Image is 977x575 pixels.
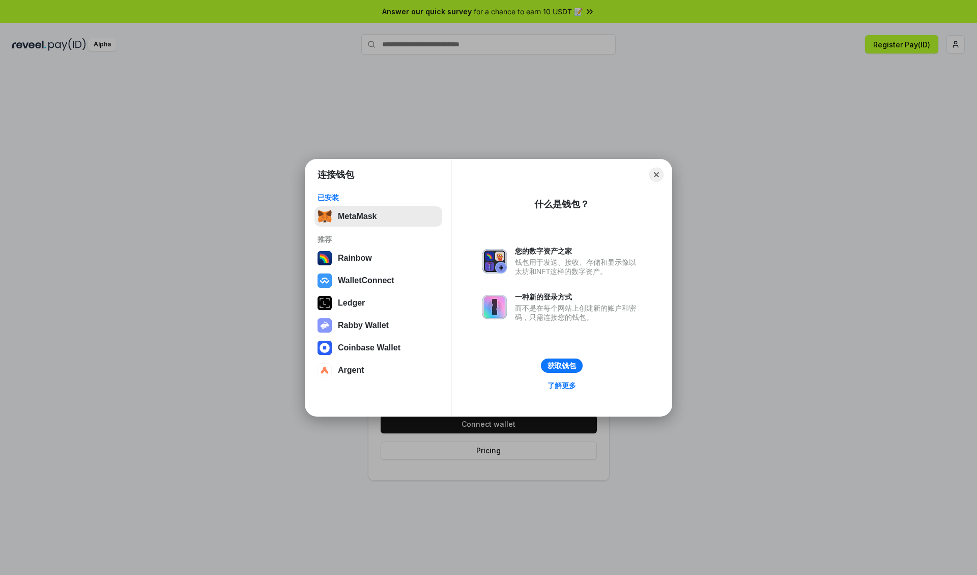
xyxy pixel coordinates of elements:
[318,209,332,224] img: svg+xml,%3Csvg%20fill%3D%22none%22%20height%3D%2233%22%20viewBox%3D%220%200%2035%2033%22%20width%...
[548,381,576,390] div: 了解更多
[541,359,583,373] button: 获取钱包
[314,206,442,227] button: MetaMask
[515,304,641,322] div: 而不是在每个网站上创建新的账户和密码，只需连接您的钱包。
[515,292,641,302] div: 一种新的登录方式
[318,296,332,310] img: svg+xml,%3Csvg%20xmlns%3D%22http%3A%2F%2Fwww.w3.org%2F2000%2Fsvg%22%20width%3D%2228%22%20height%3...
[338,343,400,352] div: Coinbase Wallet
[649,168,664,182] button: Close
[515,247,641,256] div: 您的数字资产之家
[318,193,439,202] div: 已安装
[314,360,442,380] button: Argent
[318,318,332,333] img: svg+xml,%3Csvg%20xmlns%3D%22http%3A%2F%2Fwww.w3.org%2F2000%2Fsvg%22%20fill%3D%22none%22%20viewBox...
[314,248,442,268] button: Rainbow
[482,295,507,319] img: svg+xml,%3Csvg%20xmlns%3D%22http%3A%2F%2Fwww.w3.org%2F2000%2Fsvg%22%20fill%3D%22none%22%20viewBox...
[338,254,372,263] div: Rainbow
[541,379,582,392] a: 了解更多
[338,321,389,330] div: Rabby Wallet
[318,235,439,244] div: 推荐
[314,338,442,358] button: Coinbase Wallet
[515,258,641,276] div: 钱包用于发送、接收、存储和显示像以太坊和NFT这样的数字资产。
[548,361,576,370] div: 获取钱包
[318,251,332,265] img: svg+xml,%3Csvg%20width%3D%22120%22%20height%3D%22120%22%20viewBox%3D%220%200%20120%20120%22%20fil...
[338,298,365,308] div: Ledger
[338,276,394,285] div: WalletConnect
[318,169,354,181] h1: 连接钱包
[318,363,332,377] img: svg+xml,%3Csvg%20width%3D%2228%22%20height%3D%2228%22%20viewBox%3D%220%200%2028%2028%22%20fill%3D...
[314,315,442,336] button: Rabby Wallet
[318,273,332,288] img: svg+xml,%3Csvg%20width%3D%2228%22%20height%3D%2228%22%20viewBox%3D%220%200%2028%2028%22%20fill%3D...
[534,198,589,210] div: 什么是钱包？
[314,270,442,291] button: WalletConnect
[318,341,332,355] img: svg+xml,%3Csvg%20width%3D%2228%22%20height%3D%2228%22%20viewBox%3D%220%200%2028%2028%22%20fill%3D...
[314,293,442,313] button: Ledger
[338,212,377,221] div: MetaMask
[338,366,364,375] div: Argent
[482,249,507,273] img: svg+xml,%3Csvg%20xmlns%3D%22http%3A%2F%2Fwww.w3.org%2F2000%2Fsvg%22%20fill%3D%22none%22%20viewBox...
